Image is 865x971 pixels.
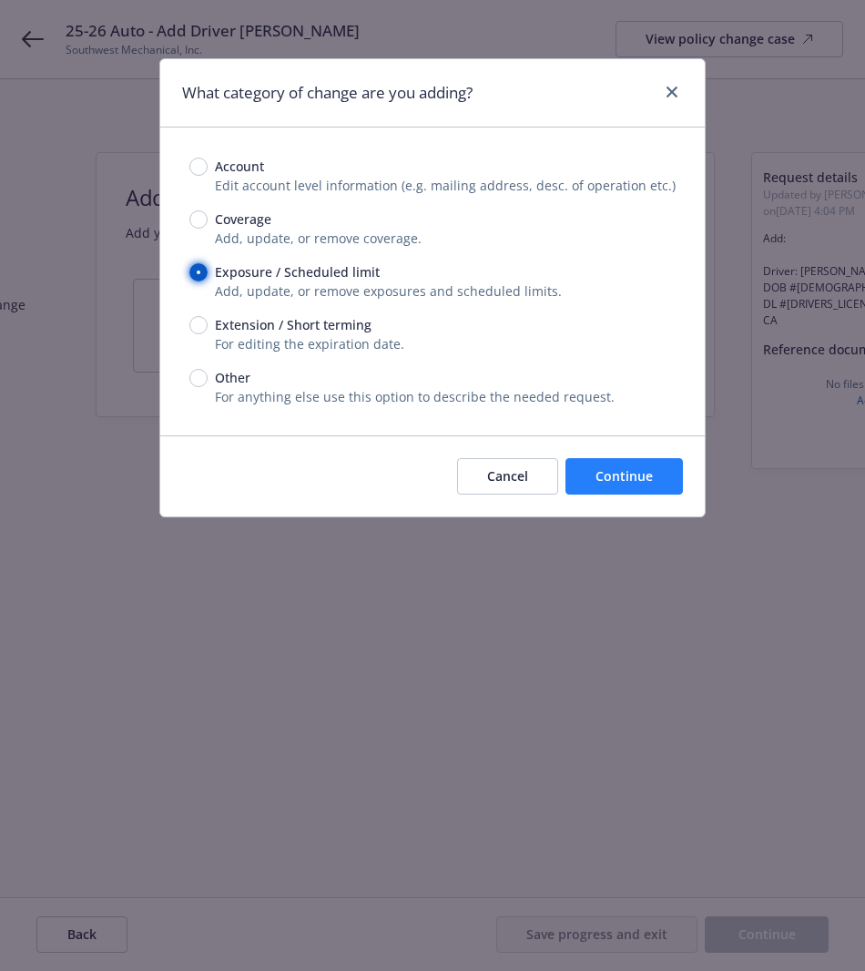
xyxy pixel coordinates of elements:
span: Other [215,368,250,387]
span: Exposure / Scheduled limit [215,262,380,281]
span: Account [215,157,264,176]
span: Add, update, or remove coverage. [215,230,422,247]
input: Extension / Short terming [189,316,208,334]
input: Other [189,369,208,387]
span: Continue [595,467,653,485]
span: For anything else use this option to describe the needed request. [215,388,615,405]
h1: What category of change are you adding? [182,81,473,105]
a: close [661,81,683,103]
span: Coverage [215,210,271,229]
button: Cancel [457,458,558,495]
span: Add, update, or remove exposures and scheduled limits. [215,282,562,300]
span: Cancel [487,467,528,485]
input: Coverage [189,210,208,229]
button: Continue [565,458,683,495]
input: Account [189,158,208,176]
span: Edit account level information (e.g. mailing address, desc. of operation etc.) [215,177,676,194]
span: For editing the expiration date. [215,335,404,353]
span: Extension / Short terming [215,315,371,334]
input: Exposure / Scheduled limit [189,263,208,281]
